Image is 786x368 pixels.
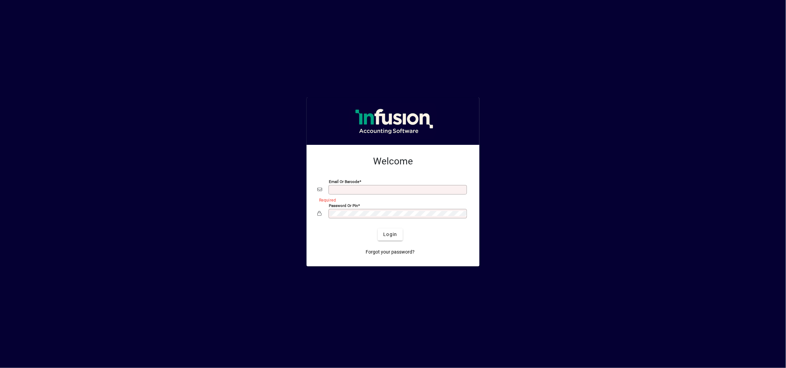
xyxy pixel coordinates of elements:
a: Forgot your password? [363,246,418,258]
h2: Welcome [317,156,469,167]
mat-label: Email or Barcode [329,179,359,184]
mat-error: Required [319,196,463,203]
mat-label: Password or Pin [329,203,358,208]
button: Login [378,229,402,241]
span: Forgot your password? [366,248,415,256]
span: Login [383,231,397,238]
